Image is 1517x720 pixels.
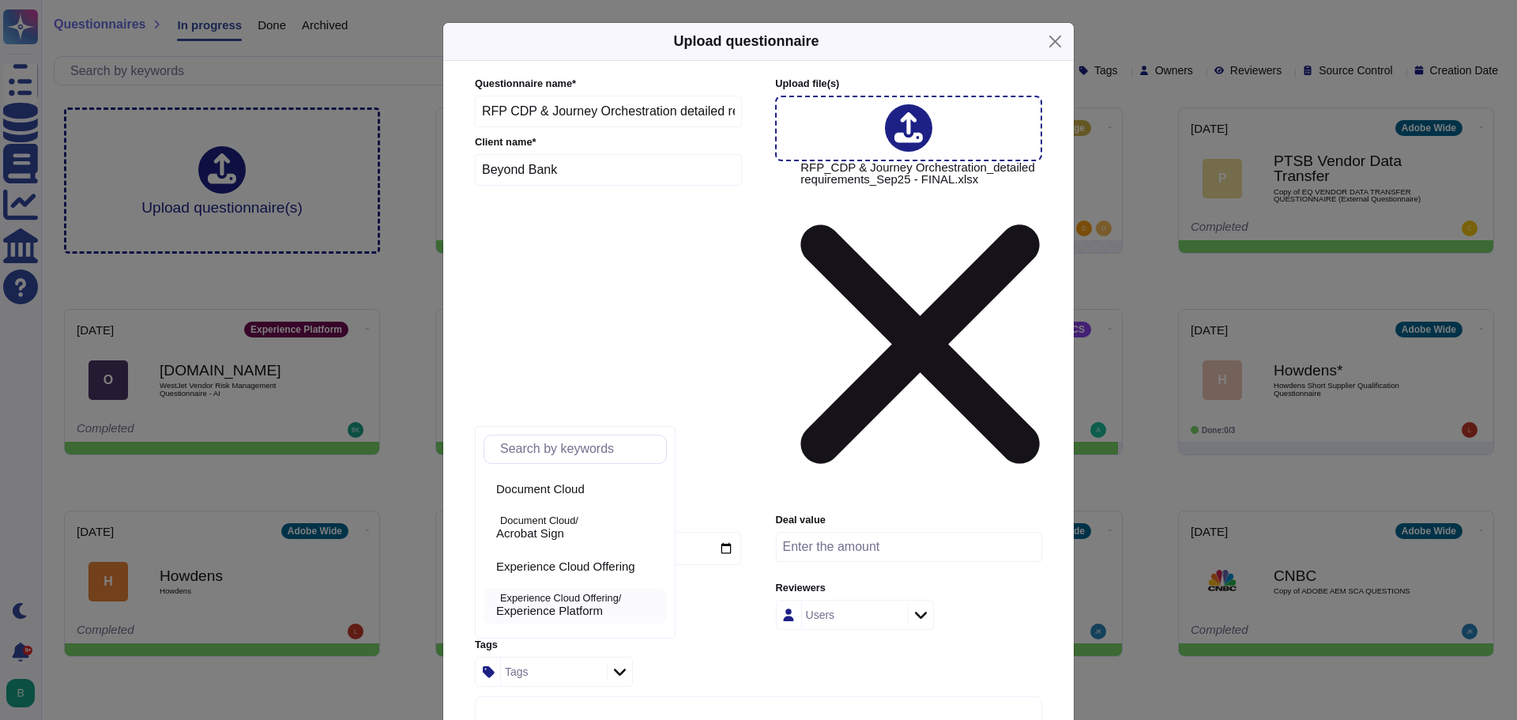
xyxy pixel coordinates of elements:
[800,161,1040,503] span: RFP_CDP & Journey Orchestration_detailed requirements_Sep25 - FINAL.xlsx
[776,532,1042,562] input: Enter the amount
[776,515,1042,526] label: Deal value
[496,482,661,496] div: Document Cloud
[475,154,742,186] input: Enter company name of the client
[1043,29,1067,54] button: Close
[496,560,661,574] div: Experience Cloud Offering
[496,482,585,496] span: Document Cloud
[475,79,742,89] label: Questionnaire name
[484,627,667,662] div: Analytics
[475,96,742,127] input: Enter questionnaire name
[475,640,741,650] label: Tags
[496,560,635,574] span: Experience Cloud Offering
[505,666,529,677] div: Tags
[475,138,742,148] label: Client name
[673,31,819,52] h5: Upload questionnaire
[492,435,666,463] input: Search by keywords
[775,77,839,89] span: Upload file (s)
[484,511,667,546] div: Acrobat Sign
[500,594,661,604] p: Experience Cloud Offering/
[484,481,490,499] div: Document Cloud
[484,472,667,507] div: Document Cloud
[500,516,661,526] p: Document Cloud/
[496,526,564,541] span: Acrobat Sign
[776,583,1042,594] label: Reviewers
[484,549,667,585] div: Experience Cloud Offering
[484,597,490,615] div: Experience Platform
[496,526,661,541] div: Acrobat Sign
[484,519,490,537] div: Acrobat Sign
[484,588,667,624] div: Experience Platform
[496,604,603,618] span: Experience Platform
[806,609,835,620] div: Users
[496,604,661,618] div: Experience Platform
[484,558,490,576] div: Experience Cloud Offering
